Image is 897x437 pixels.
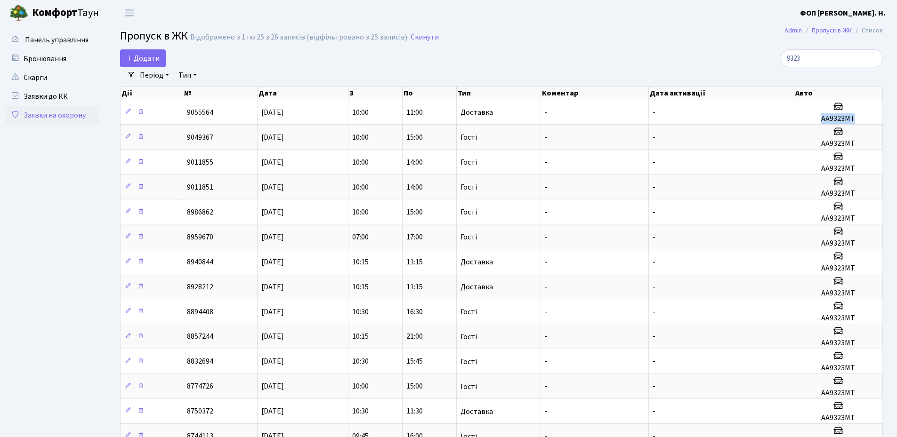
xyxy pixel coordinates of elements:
[352,207,369,217] span: 10:00
[258,87,348,100] th: Дата
[187,381,213,392] span: 8774726
[798,364,879,373] h5: АА9323МТ
[653,357,655,367] span: -
[545,307,548,317] span: -
[545,157,548,167] span: -
[352,107,369,118] span: 10:00
[800,8,886,19] a: ФОП [PERSON_NAME]. Н.
[406,132,423,143] span: 15:00
[261,107,284,118] span: [DATE]
[653,157,655,167] span: -
[187,307,213,317] span: 8894408
[187,182,213,192] span: 9011851
[261,282,284,292] span: [DATE]
[406,406,423,417] span: 11:30
[187,157,213,167] span: 9011855
[653,207,655,217] span: -
[784,25,802,35] a: Admin
[653,282,655,292] span: -
[406,182,423,192] span: 14:00
[406,232,423,242] span: 17:00
[120,28,188,44] span: Пропуск в ЖК
[136,67,173,83] a: Період
[545,107,548,118] span: -
[794,87,883,100] th: Авто
[770,21,897,40] nav: breadcrumb
[406,257,423,267] span: 11:15
[545,332,548,342] span: -
[798,164,879,173] h5: АА9323МТ
[5,87,99,106] a: Заявки до КК
[541,87,649,100] th: Коментар
[798,314,879,323] h5: АА9323МТ
[261,207,284,217] span: [DATE]
[798,389,879,397] h5: АА9323МТ
[187,357,213,367] span: 8832694
[406,357,423,367] span: 15:45
[352,182,369,192] span: 10:00
[352,232,369,242] span: 07:00
[348,87,403,100] th: З
[5,31,99,49] a: Панель управління
[190,33,409,42] div: Відображено з 1 по 25 з 26 записів (відфільтровано з 25 записів).
[261,307,284,317] span: [DATE]
[261,232,284,242] span: [DATE]
[545,257,548,267] span: -
[5,49,99,68] a: Бронювання
[653,381,655,392] span: -
[261,257,284,267] span: [DATE]
[406,107,423,118] span: 11:00
[406,207,423,217] span: 15:00
[352,406,369,417] span: 10:30
[649,87,794,100] th: Дата активації
[187,406,213,417] span: 8750372
[187,282,213,292] span: 8928212
[545,207,548,217] span: -
[261,182,284,192] span: [DATE]
[120,49,166,67] a: Додати
[653,132,655,143] span: -
[798,214,879,223] h5: АА9323МТ
[798,339,879,348] h5: АА9323МТ
[187,257,213,267] span: 8940844
[352,157,369,167] span: 10:00
[461,383,477,390] span: Гості
[352,357,369,367] span: 10:30
[545,282,548,292] span: -
[461,208,477,216] span: Гості
[653,257,655,267] span: -
[461,408,493,415] span: Доставка
[126,53,160,64] span: Додати
[461,308,477,316] span: Гості
[545,132,548,143] span: -
[461,159,477,166] span: Гості
[406,157,423,167] span: 14:00
[25,35,89,45] span: Панель управління
[406,381,423,392] span: 15:00
[461,183,477,191] span: Гості
[121,87,183,100] th: Дії
[352,132,369,143] span: 10:00
[261,406,284,417] span: [DATE]
[800,8,886,18] b: ФОП [PERSON_NAME]. Н.
[461,358,477,365] span: Гості
[5,106,99,125] a: Заявки на охорону
[653,332,655,342] span: -
[406,282,423,292] span: 11:15
[798,114,879,123] h5: АА9323МТ
[798,289,879,298] h5: АА9323МТ
[261,381,284,392] span: [DATE]
[187,332,213,342] span: 8857244
[261,157,284,167] span: [DATE]
[406,332,423,342] span: 21:00
[187,232,213,242] span: 8959670
[261,132,284,143] span: [DATE]
[461,233,477,241] span: Гості
[411,33,439,42] a: Скинути
[352,257,369,267] span: 10:15
[352,307,369,317] span: 10:30
[653,406,655,417] span: -
[352,332,369,342] span: 10:15
[261,332,284,342] span: [DATE]
[798,413,879,422] h5: АА9323МТ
